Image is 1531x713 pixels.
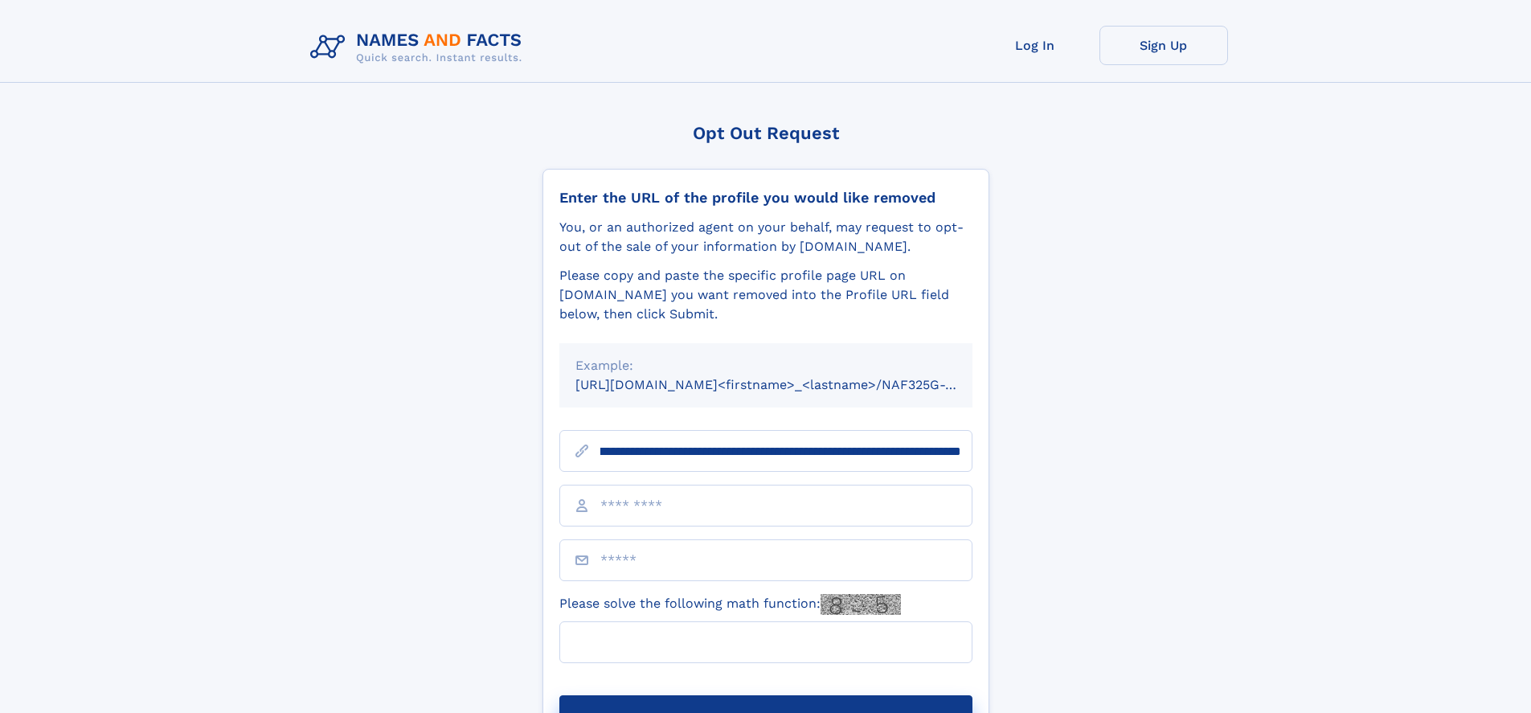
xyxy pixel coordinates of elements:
[1099,26,1228,65] a: Sign Up
[304,26,535,69] img: Logo Names and Facts
[559,594,901,615] label: Please solve the following math function:
[575,377,1003,392] small: [URL][DOMAIN_NAME]<firstname>_<lastname>/NAF325G-xxxxxxxx
[559,189,972,207] div: Enter the URL of the profile you would like removed
[971,26,1099,65] a: Log In
[559,218,972,256] div: You, or an authorized agent on your behalf, may request to opt-out of the sale of your informatio...
[575,356,956,375] div: Example:
[542,123,989,143] div: Opt Out Request
[559,266,972,324] div: Please copy and paste the specific profile page URL on [DOMAIN_NAME] you want removed into the Pr...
